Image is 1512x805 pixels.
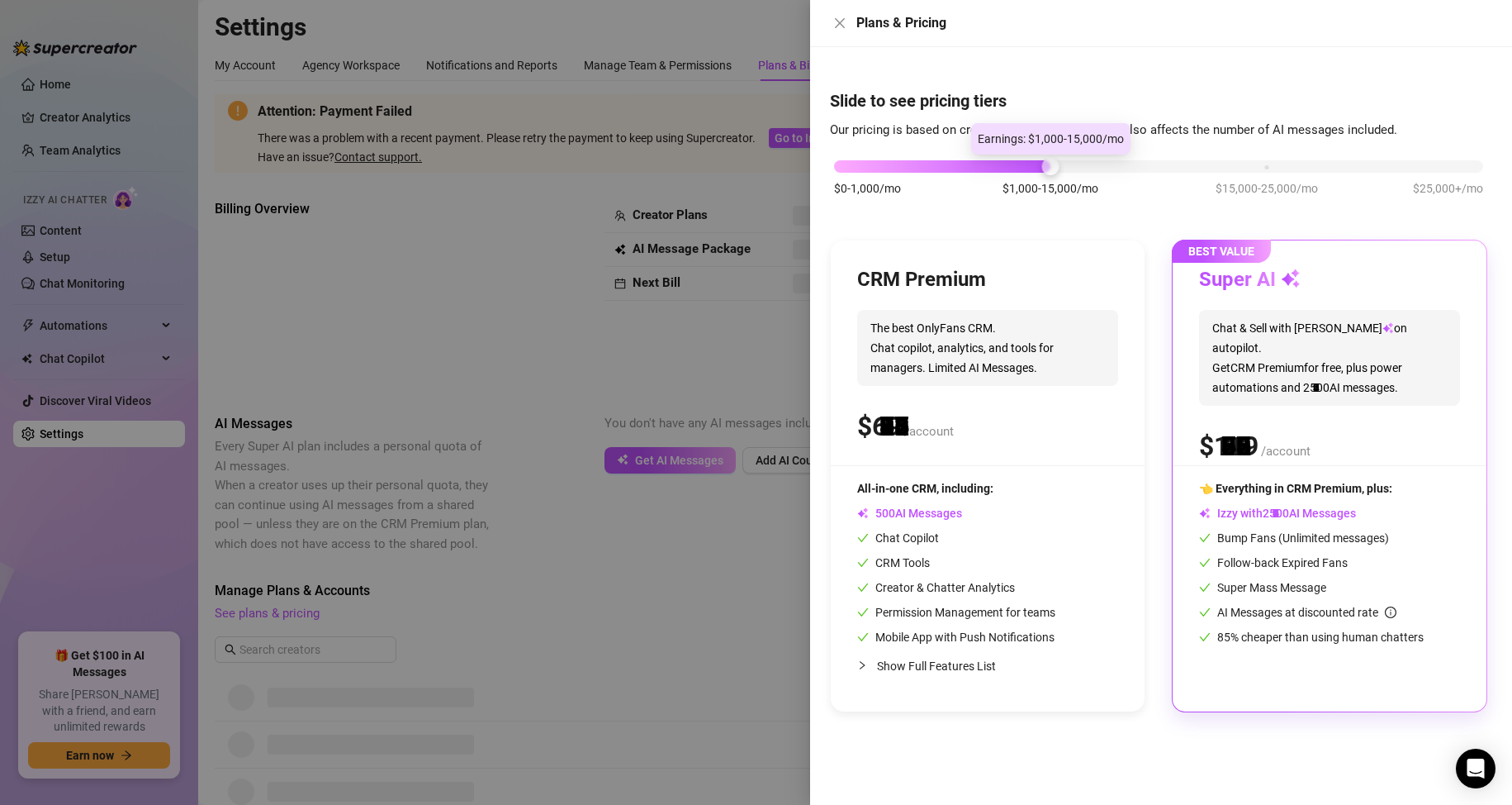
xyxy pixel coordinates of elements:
span: All-in-one CRM, including: [857,482,993,495]
div: Show Full Features List [857,646,1118,685]
h3: Super AI [1199,267,1301,293]
span: check [857,532,869,544]
span: 85% cheaper than using human chatters [1199,631,1424,644]
div: Earnings: $1,000-15,000/mo [971,123,1130,155]
span: check [857,557,869,569]
span: $1,000-15,000/mo [1002,179,1098,198]
span: $0-1,000/mo [834,179,901,198]
span: $ [857,411,902,442]
span: check [1199,532,1211,544]
span: Show Full Features List [877,660,996,673]
span: Creator & Chatter Analytics [857,581,1015,594]
h4: Slide to see pricing tiers [830,89,1492,112]
span: Chat & Sell with [PERSON_NAME] on autopilot. Get CRM Premium for free, plus power automations and... [1199,310,1460,406]
span: Permission Management for teams [857,606,1055,619]
span: info-circle [1385,607,1396,618]
span: AI Messages at discounted rate [1217,606,1396,619]
span: close [833,17,846,30]
div: Open Intercom Messenger [1456,749,1495,788]
span: check [1199,631,1211,643]
span: CRM Tools [857,556,930,569]
span: Izzy with AI Messages [1199,507,1356,520]
span: Chat Copilot [857,531,939,545]
span: Super Mass Message [1199,581,1326,594]
span: 👈 Everything in CRM Premium, plus: [1199,482,1392,495]
span: check [1199,582,1211,593]
span: AI Messages [857,507,962,520]
span: /account [1261,444,1311,459]
span: Follow-back Expired Fans [1199,556,1348,569]
div: Plans & Pricing [856,13,1492,33]
span: /account [904,424,954,439]
span: check [857,631,869,643]
span: check [1199,607,1211,618]
span: Bump Fans (Unlimited messages) [1199,531,1389,545]
span: The best OnlyFans CRM. Chat copilot, analytics, and tools for managers. Limited AI Messages. [857,310,1118,386]
span: check [1199,557,1211,569]
button: Close [830,13,850,33]
span: check [857,607,869,618]
span: check [857,582,869,593]
span: Mobile App with Push Notifications [857,631,1055,644]
h3: CRM Premium [857,267,986,293]
span: collapsed [857,660,867,670]
span: $15,000-25,000/mo [1216,179,1318,198]
span: $ [1199,431,1258,462]
span: $25,000+/mo [1413,179,1483,198]
span: Our pricing is based on creator's monthly earnings. It also affects the number of AI messages inc... [830,122,1397,137]
span: BEST VALUE [1172,240,1271,263]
